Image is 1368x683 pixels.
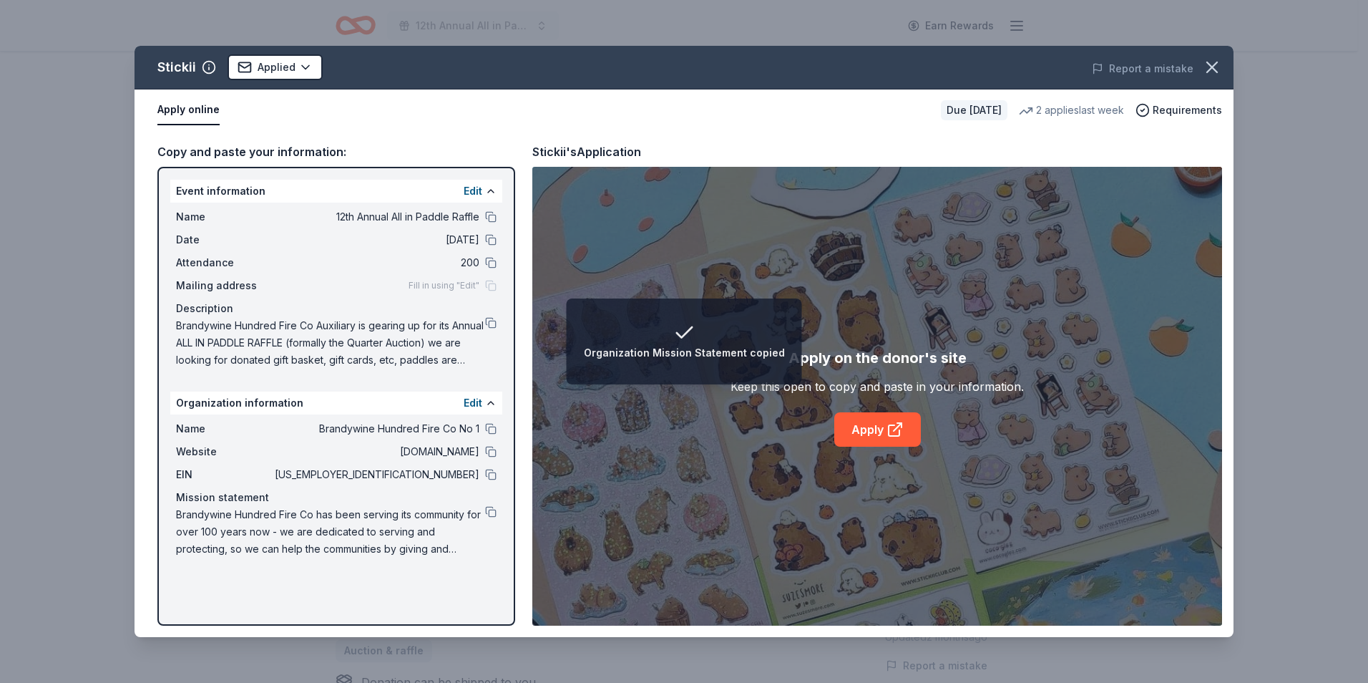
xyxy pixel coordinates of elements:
[584,344,785,362] div: Organization Mission Statement copied
[272,231,479,248] span: [DATE]
[1153,102,1222,119] span: Requirements
[157,142,515,161] div: Copy and paste your information:
[731,378,1024,395] div: Keep this open to copy and paste in your information.
[1019,102,1124,119] div: 2 applies last week
[176,420,272,437] span: Name
[1092,60,1193,77] button: Report a mistake
[170,180,502,203] div: Event information
[532,142,641,161] div: Stickii's Application
[228,54,323,80] button: Applied
[176,277,272,294] span: Mailing address
[176,506,485,558] span: Brandywine Hundred Fire Co has been serving its community for over 100 years now - we are dedicat...
[157,56,196,79] div: Stickii
[258,59,295,76] span: Applied
[170,392,502,415] div: Organization information
[272,208,479,226] span: 12th Annual All in Paddle Raffle
[176,489,497,506] div: Mission statement
[272,466,479,483] span: [US_EMPLOYER_IDENTIFICATION_NUMBER]
[834,412,921,447] a: Apply
[464,394,482,412] button: Edit
[176,208,272,226] span: Name
[157,95,220,125] button: Apply online
[464,183,482,200] button: Edit
[788,347,967,369] div: Apply on the donor's site
[272,254,479,271] span: 200
[176,254,272,271] span: Attendance
[272,443,479,460] span: [DOMAIN_NAME]
[176,317,485,369] span: Brandywine Hundred Fire Co Auxiliary is gearing up for its Annual ALL IN PADDLE RAFFLE (formally ...
[176,443,272,460] span: Website
[176,231,272,248] span: Date
[1135,102,1222,119] button: Requirements
[272,420,479,437] span: Brandywine Hundred Fire Co No 1
[941,100,1007,120] div: Due [DATE]
[176,300,497,317] div: Description
[176,466,272,483] span: EIN
[409,280,479,291] span: Fill in using "Edit"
